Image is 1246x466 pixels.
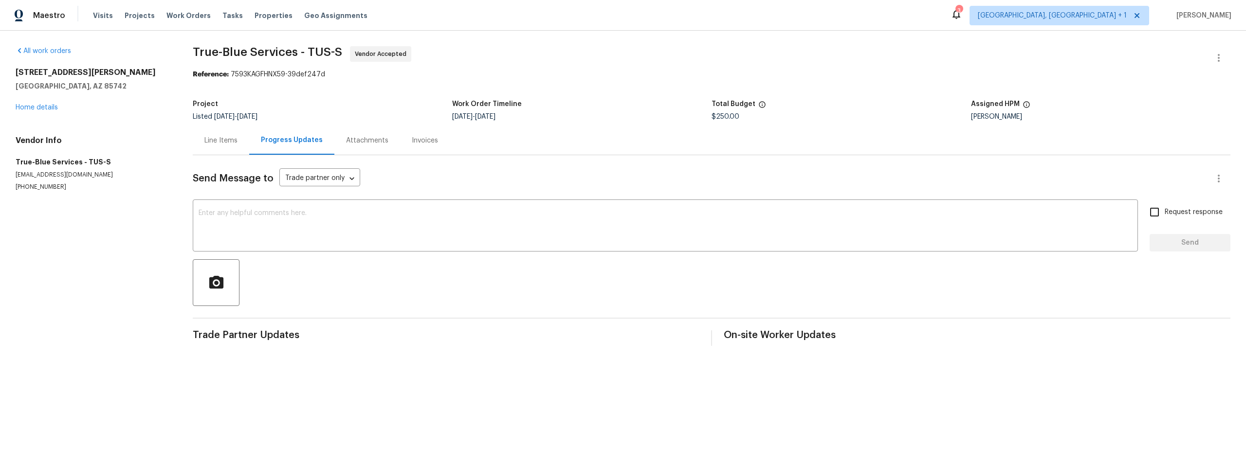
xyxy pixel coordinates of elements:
span: True-Blue Services - TUS-S [193,46,342,58]
p: [EMAIL_ADDRESS][DOMAIN_NAME] [16,171,169,179]
span: Vendor Accepted [355,49,410,59]
div: Progress Updates [261,135,323,145]
span: Properties [255,11,293,20]
span: On-site Worker Updates [724,330,1230,340]
span: - [452,113,495,120]
div: Trade partner only [279,171,360,187]
h2: [STREET_ADDRESS][PERSON_NAME] [16,68,169,77]
h4: Vendor Info [16,136,169,145]
span: Work Orders [166,11,211,20]
span: Visits [93,11,113,20]
span: Geo Assignments [304,11,367,20]
span: [PERSON_NAME] [1173,11,1231,20]
span: [DATE] [214,113,235,120]
span: [DATE] [452,113,473,120]
b: Reference: [193,71,229,78]
h5: Total Budget [712,101,755,108]
span: [GEOGRAPHIC_DATA], [GEOGRAPHIC_DATA] + 1 [978,11,1127,20]
span: $250.00 [712,113,739,120]
span: Send Message to [193,174,274,183]
span: The total cost of line items that have been proposed by Opendoor. This sum includes line items th... [758,101,766,113]
div: [PERSON_NAME] [971,113,1230,120]
div: 3 [955,6,962,16]
span: Maestro [33,11,65,20]
div: Line Items [204,136,238,145]
h5: True-Blue Services - TUS-S [16,157,169,167]
span: Trade Partner Updates [193,330,699,340]
a: Home details [16,104,58,111]
h5: Work Order Timeline [452,101,522,108]
h5: Project [193,101,218,108]
div: Attachments [346,136,388,145]
span: Request response [1165,207,1223,217]
span: The hpm assigned to this work order. [1023,101,1030,113]
span: Listed [193,113,257,120]
span: [DATE] [237,113,257,120]
span: - [214,113,257,120]
div: 7593KAGFHNX59-39def247d [193,70,1230,79]
h5: [GEOGRAPHIC_DATA], AZ 85742 [16,81,169,91]
span: Tasks [222,12,243,19]
a: All work orders [16,48,71,54]
p: [PHONE_NUMBER] [16,183,169,191]
div: Invoices [412,136,438,145]
span: Projects [125,11,155,20]
h5: Assigned HPM [971,101,1020,108]
span: [DATE] [475,113,495,120]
